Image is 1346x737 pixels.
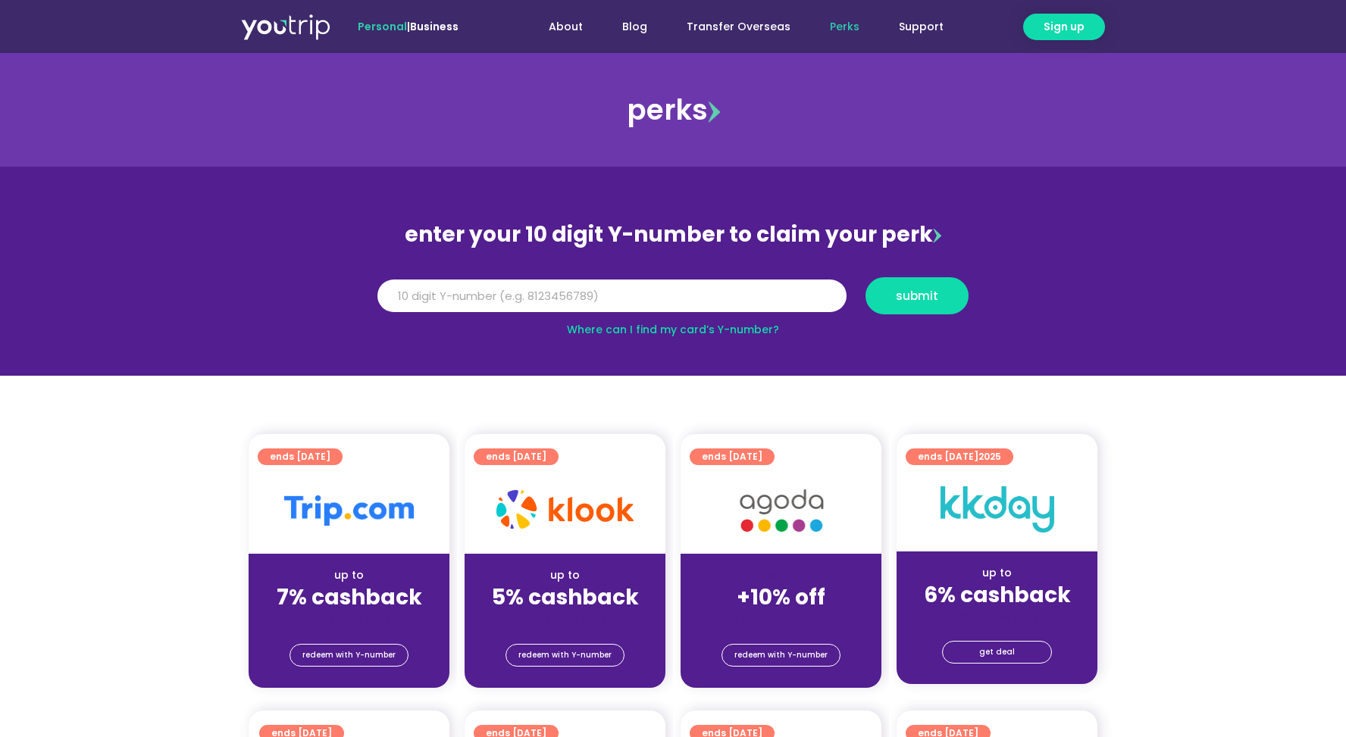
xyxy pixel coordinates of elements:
nav: Menu [499,13,963,41]
a: ends [DATE]2025 [906,448,1013,465]
strong: +10% off [737,582,825,612]
span: | [358,19,459,34]
a: Transfer Overseas [667,13,810,41]
div: (for stays only) [261,611,437,627]
div: (for stays only) [909,609,1085,625]
a: ends [DATE] [258,448,343,465]
div: up to [909,565,1085,581]
a: Perks [810,13,879,41]
a: redeem with Y-number [290,644,408,667]
a: About [529,13,603,41]
strong: 6% cashback [924,580,1071,610]
a: Business [410,19,459,34]
a: Support [879,13,963,41]
div: (for stays only) [693,611,869,627]
div: up to [261,567,437,583]
a: get deal [942,641,1052,664]
button: submit [866,277,969,314]
div: enter your 10 digit Y-number to claim your perk [370,215,976,255]
strong: 7% cashback [277,582,422,612]
span: up to [767,567,795,582]
span: redeem with Y-number [734,645,828,666]
a: ends [DATE] [690,448,775,465]
a: Blog [603,13,667,41]
a: ends [DATE] [474,448,559,465]
form: Y Number [377,277,969,326]
input: 10 digit Y-number (e.g. 8123456789) [377,279,847,313]
span: Sign up [1044,19,1085,35]
a: redeem with Y-number [506,644,624,667]
span: 2025 [978,450,1001,463]
a: Where can I find my card’s Y-number? [567,322,779,337]
div: (for stays only) [477,611,653,627]
a: Sign up [1023,14,1105,40]
a: redeem with Y-number [722,644,840,667]
span: ends [DATE] [918,448,1001,465]
span: redeem with Y-number [302,645,396,666]
span: ends [DATE] [270,448,330,465]
div: up to [477,567,653,583]
span: submit [896,290,938,301]
span: Personal [358,19,407,34]
span: ends [DATE] [702,448,762,465]
span: get deal [979,642,1015,663]
strong: 5% cashback [492,582,639,612]
span: redeem with Y-number [518,645,612,666]
span: ends [DATE] [486,448,546,465]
